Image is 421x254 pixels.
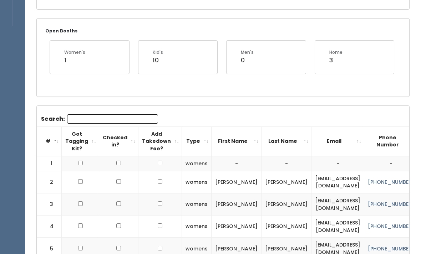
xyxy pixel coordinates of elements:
div: Men's [241,49,254,56]
div: Women's [64,49,85,56]
div: 10 [153,56,163,65]
td: 1 [37,156,62,171]
th: First Name: activate to sort column ascending [212,126,262,156]
div: Home [329,49,343,56]
td: [EMAIL_ADDRESS][DOMAIN_NAME] [311,171,364,193]
td: - [212,156,262,171]
input: Search: [67,114,158,124]
td: [PERSON_NAME] [262,216,311,238]
td: [PERSON_NAME] [262,171,311,193]
div: 0 [241,56,254,65]
td: [PERSON_NAME] [262,193,311,216]
td: [EMAIL_ADDRESS][DOMAIN_NAME] [311,193,364,216]
td: - [262,156,311,171]
a: [PHONE_NUMBER] [368,223,414,230]
td: [EMAIL_ADDRESS][DOMAIN_NAME] [311,216,364,238]
th: Phone Number: activate to sort column ascending [364,126,418,156]
th: Got Tagging Kit?: activate to sort column ascending [62,126,99,156]
div: Kid's [153,49,163,56]
small: Open Booths [45,28,77,34]
th: Email: activate to sort column ascending [311,126,364,156]
td: womens [182,216,212,238]
th: Last Name: activate to sort column ascending [262,126,311,156]
td: [PERSON_NAME] [212,193,262,216]
td: [PERSON_NAME] [212,216,262,238]
a: [PHONE_NUMBER] [368,245,414,252]
a: [PHONE_NUMBER] [368,178,414,186]
th: Add Takedown Fee?: activate to sort column ascending [138,126,182,156]
label: Search: [41,114,158,124]
td: womens [182,171,212,193]
th: #: activate to sort column descending [37,126,62,156]
td: 2 [37,171,62,193]
div: 1 [64,56,85,65]
td: 3 [37,193,62,216]
td: womens [182,156,212,171]
td: womens [182,193,212,216]
a: [PHONE_NUMBER] [368,201,414,208]
td: - [311,156,364,171]
div: 3 [329,56,343,65]
td: [PERSON_NAME] [212,171,262,193]
td: - [364,156,418,171]
th: Checked in?: activate to sort column ascending [99,126,138,156]
td: 4 [37,216,62,238]
th: Type: activate to sort column ascending [182,126,212,156]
